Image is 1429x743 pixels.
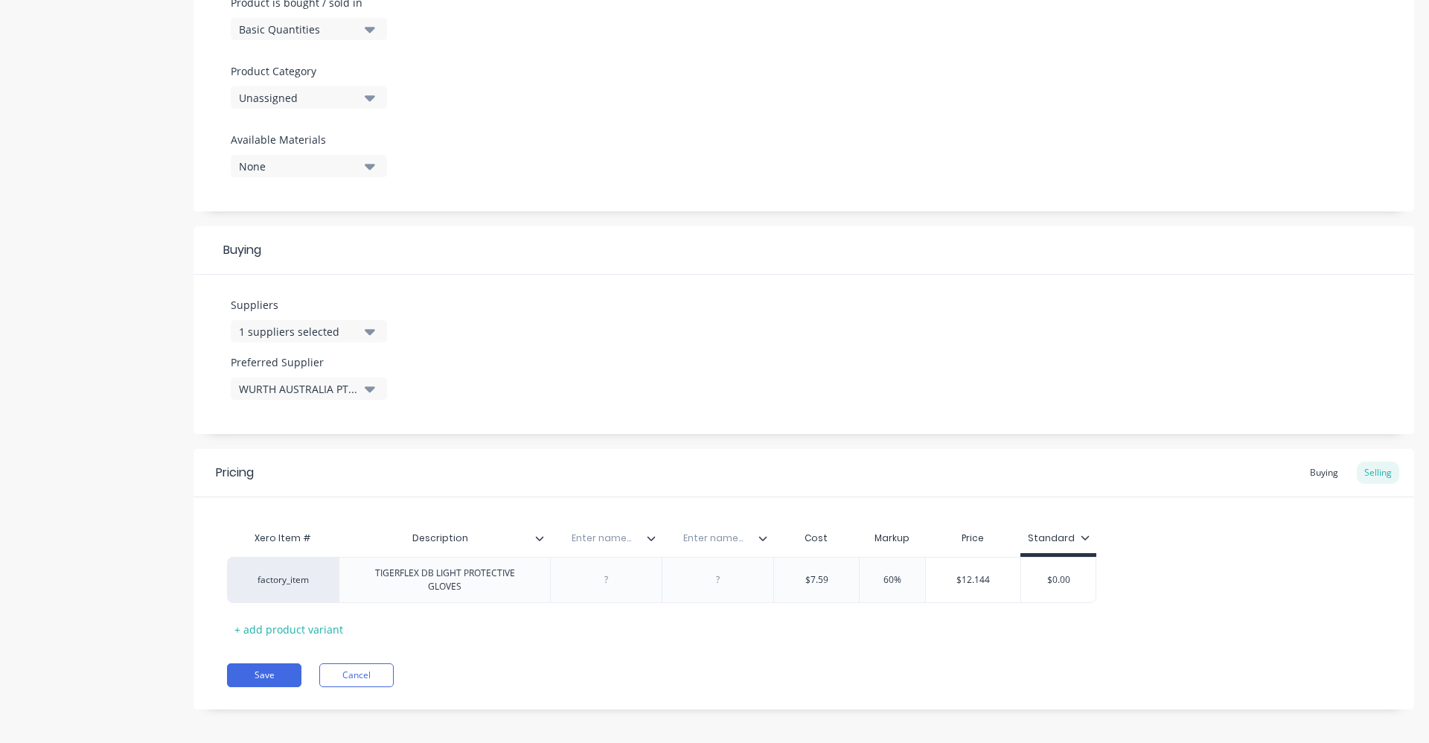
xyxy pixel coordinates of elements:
[239,90,358,106] div: Unassigned
[550,523,662,553] div: Enter name...
[662,523,773,553] div: Enter name...
[926,561,1020,599] div: $12.144
[231,155,387,177] button: None
[227,618,351,641] div: + add product variant
[231,354,387,370] label: Preferred Supplier
[231,86,387,109] button: Unassigned
[239,159,358,174] div: None
[1357,462,1399,484] div: Selling
[550,520,653,557] div: Enter name...
[1302,462,1346,484] div: Buying
[339,520,541,557] div: Description
[231,320,387,342] button: 1 suppliers selected
[231,63,380,79] label: Product Category
[319,663,394,687] button: Cancel
[339,523,550,553] div: Description
[345,564,544,596] div: TIGERFLEX DB LIGHT PROTECTIVE GLOVES
[216,464,254,482] div: Pricing
[227,557,1096,603] div: factory_itemTIGERFLEX DB LIGHT PROTECTIVE GLOVES$7.5960%$12.144$0.00
[925,523,1020,553] div: Price
[231,297,387,313] label: Suppliers
[242,573,324,587] div: factory_item
[1021,561,1096,599] div: $0.00
[227,523,339,553] div: Xero Item #
[227,663,301,687] button: Save
[231,18,387,40] button: Basic Quantities
[231,132,387,147] label: Available Materials
[239,324,358,339] div: 1 suppliers selected
[239,22,358,37] div: Basic Quantities
[194,226,1414,275] div: Buying
[662,520,764,557] div: Enter name...
[231,377,387,400] button: WURTH AUSTRALIA PTY LTD
[1028,532,1090,545] div: Standard
[774,561,859,599] div: $7.59
[855,561,930,599] div: 60%
[859,523,925,553] div: Markup
[773,523,859,553] div: Cost
[239,381,358,397] div: WURTH AUSTRALIA PTY LTD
